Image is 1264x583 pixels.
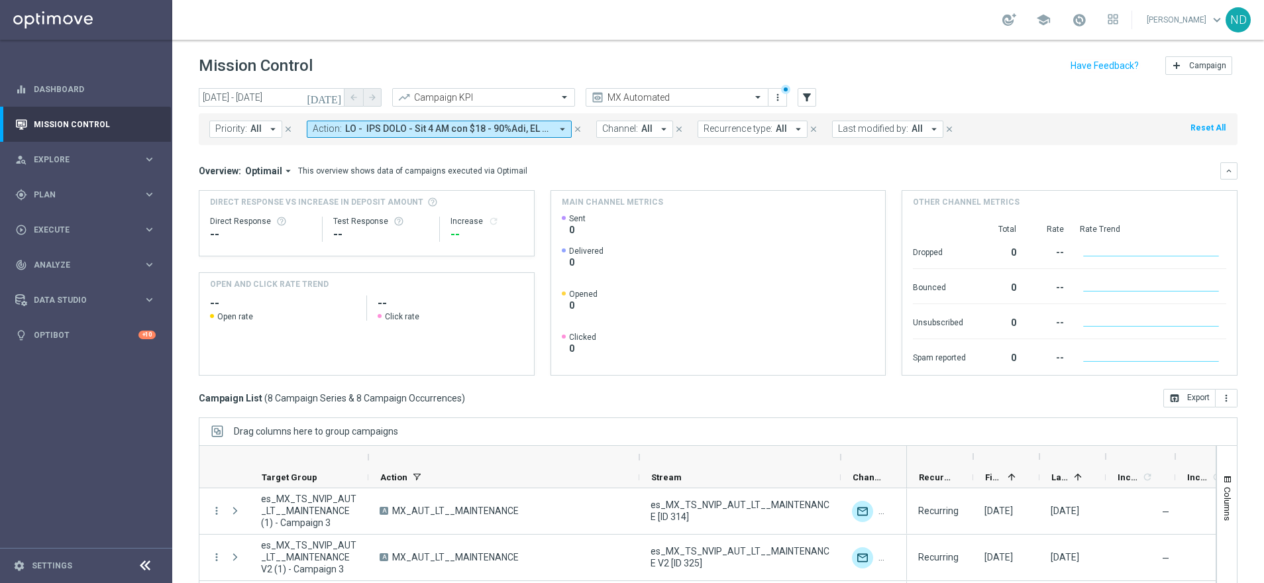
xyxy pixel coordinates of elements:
[284,125,293,134] i: close
[15,83,27,95] i: equalizer
[982,276,1016,297] div: 0
[1171,60,1182,71] i: add
[569,256,604,268] span: 0
[1162,507,1169,517] span: —
[15,294,143,306] div: Data Studio
[1032,276,1064,297] div: --
[1032,346,1064,367] div: --
[1212,472,1222,482] i: refresh
[15,154,156,165] button: person_search Explore keyboard_arrow_right
[853,472,884,482] span: Channel
[34,226,143,234] span: Execute
[852,547,873,568] div: Optimail
[852,501,873,522] div: Optimail
[15,119,156,130] button: Mission Control
[586,88,768,107] ng-select: MX Automated
[1051,551,1079,563] div: 05 Sep 2025, Friday
[211,551,223,563] button: more_vert
[792,123,804,135] i: arrow_drop_down
[15,72,156,107] div: Dashboard
[1162,553,1169,564] span: —
[363,88,382,107] button: arrow_forward
[261,493,357,529] span: es_MX_TS_NVIP_AUT_LT__MAINTENANCE (1) - Campaign 3
[1071,61,1139,70] input: Have Feedback?
[1210,13,1224,27] span: keyboard_arrow_down
[1216,389,1238,407] button: more_vert
[234,426,398,437] div: Row Groups
[919,472,951,482] span: Recurrence
[307,121,572,138] button: Action: LO - IPS DOLO - Sit 4 AM con $18 - 90%Adi, EL - Seddoe temp 39% INC, UT - $197 Labor Etdo...
[1145,10,1226,30] a: [PERSON_NAME]keyboard_arrow_down
[15,225,156,235] button: play_circle_outline Execute keyboard_arrow_right
[15,259,143,271] div: Analyze
[641,123,653,134] span: All
[209,121,282,138] button: Priority: All arrow_drop_down
[15,154,27,166] i: person_search
[1189,61,1226,70] span: Campaign
[199,392,465,404] h3: Campaign List
[1032,240,1064,262] div: --
[15,329,27,341] i: lightbulb
[572,122,584,136] button: close
[15,189,156,200] button: gps_fixed Plan keyboard_arrow_right
[658,123,670,135] i: arrow_drop_down
[1210,470,1222,484] span: Calculate column
[211,505,223,517] button: more_vert
[704,123,772,134] span: Recurrence type:
[333,227,429,242] div: --
[210,216,311,227] div: Direct Response
[982,311,1016,332] div: 0
[34,261,143,269] span: Analyze
[1032,311,1064,332] div: --
[199,88,344,107] input: Select date range
[15,317,156,352] div: Optibot
[15,295,156,305] button: Data Studio keyboard_arrow_right
[261,539,357,575] span: es_MX_TS_NVIP_AUT_LT__MAINTENANCE V2 (1) - Campaign 3
[34,156,143,164] span: Explore
[1032,224,1064,235] div: Rate
[199,488,907,535] div: Press SPACE to select this row.
[913,196,1020,208] h4: Other channel metrics
[385,311,419,322] span: Click rate
[13,560,25,572] i: settings
[392,505,519,517] span: MX_AUT_LT__MAINTENANCE
[1220,162,1238,180] button: keyboard_arrow_down
[143,223,156,236] i: keyboard_arrow_right
[15,189,27,201] i: gps_fixed
[771,89,784,105] button: more_vert
[1222,487,1233,521] span: Columns
[569,299,598,311] span: 0
[569,224,586,236] span: 0
[34,72,156,107] a: Dashboard
[210,196,423,208] span: Direct Response VS Increase In Deposit Amount
[878,501,900,522] img: OtherLevels
[569,343,596,354] span: 0
[1169,393,1180,403] i: open_in_browser
[305,88,344,108] button: [DATE]
[1163,392,1238,403] multiple-options-button: Export to CSV
[651,499,829,523] div: es_MX_TS_NVIP_AUT_LT__MAINTENANCE [ID 314]
[15,84,156,95] button: equalizer Dashboard
[1226,7,1251,32] div: ND
[392,88,575,107] ng-select: Campaign KPI
[15,259,27,271] i: track_changes
[673,122,685,136] button: close
[15,260,156,270] button: track_changes Analyze keyboard_arrow_right
[878,547,900,568] img: OtherLevels
[569,332,596,343] span: Clicked
[591,91,604,104] i: preview
[199,165,241,177] h3: Overview:
[573,125,582,134] i: close
[984,505,1013,517] div: 05 Sep 2025, Friday
[34,296,143,304] span: Data Studio
[776,123,787,134] span: All
[651,472,682,482] span: Stream
[450,216,523,227] div: Increase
